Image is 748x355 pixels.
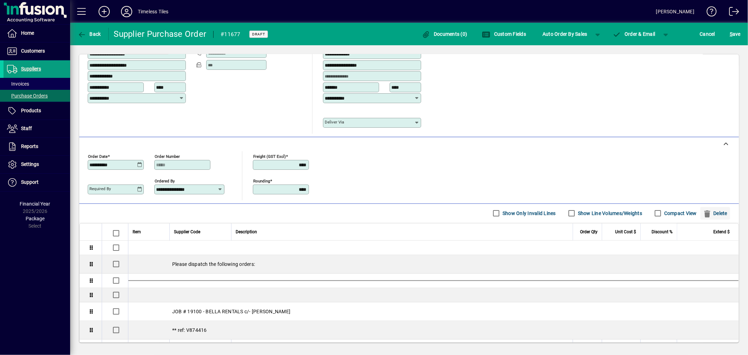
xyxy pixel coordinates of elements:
a: Logout [724,1,739,24]
span: Settings [21,161,39,167]
span: Discount % [652,228,673,236]
span: S [730,31,733,37]
a: Customers [4,42,70,60]
div: #11677 [221,29,241,40]
mat-label: Order date [88,154,108,159]
mat-label: Required by [89,186,111,191]
span: Cancel [700,28,715,40]
div: Timeless Tiles [138,6,168,17]
div: [PERSON_NAME] [656,6,694,17]
span: Documents (0) [422,31,467,37]
span: Customers [21,48,45,54]
span: Supplier Code [174,228,200,236]
span: Order & Email [613,31,655,37]
mat-label: Freight (GST excl) [253,154,286,159]
span: Order Qty [580,228,598,236]
span: Description [236,228,257,236]
span: Back [78,31,101,37]
span: Draft [252,32,265,36]
button: Back [76,28,103,40]
mat-label: Order number [155,154,180,159]
span: Custom Fields [482,31,526,37]
app-page-header-button: Delete selection [700,207,734,220]
a: Support [4,174,70,191]
mat-label: Ordered by [155,178,175,183]
button: Documents (0) [420,28,469,40]
span: Item [133,228,141,236]
button: Auto Order By Sales [539,28,591,40]
a: Invoices [4,78,70,90]
a: Staff [4,120,70,138]
a: Products [4,102,70,120]
span: Extend $ [713,228,730,236]
span: Auto Order By Sales [543,28,587,40]
button: Save [728,28,742,40]
a: Home [4,25,70,42]
button: Custom Fields [480,28,528,40]
div: ** ref: V874416 [128,321,739,339]
a: Purchase Orders [4,90,70,102]
span: Delete [703,208,727,219]
div: Please dispatch the following orders: [128,255,739,273]
button: Delete [700,207,730,220]
span: Support [21,179,39,185]
button: Cancel [698,28,717,40]
div: Supplier Purchase Order [114,28,207,40]
button: Order & Email [609,28,659,40]
span: Financial Year [20,201,50,207]
td: 0.0000 [602,340,640,354]
td: 12.0000 [573,340,602,354]
mat-label: Deliver via [325,120,344,125]
td: 0.00 [677,340,739,354]
span: Package [26,216,45,221]
label: Show Line Volumes/Weights [577,210,642,217]
span: Home [21,30,34,36]
a: Settings [4,156,70,173]
div: JOB # 19100 - BELLA RENTALS c/- [PERSON_NAME] [128,302,739,321]
button: Add [93,5,115,18]
span: Reports [21,143,38,149]
span: Suppliers [21,66,41,72]
span: Staff [21,126,32,131]
mat-label: Rounding [253,178,270,183]
td: 0.00 [640,340,677,354]
button: Profile [115,5,138,18]
label: Show Only Invalid Lines [501,210,556,217]
label: Compact View [663,210,697,217]
span: Invoices [7,81,29,87]
span: ave [730,28,741,40]
a: Knowledge Base [701,1,717,24]
app-page-header-button: Back [70,28,109,40]
span: Purchase Orders [7,93,48,99]
a: Reports [4,138,70,155]
span: Products [21,108,41,113]
span: Unit Cost $ [615,228,636,236]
